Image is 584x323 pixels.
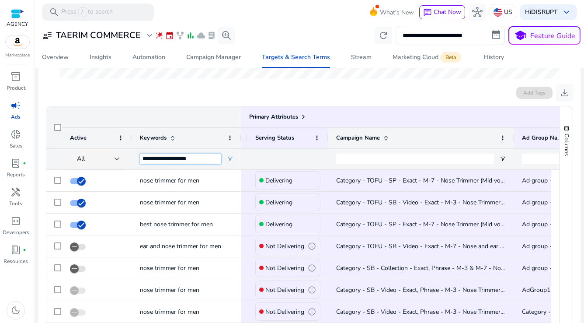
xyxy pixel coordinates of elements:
span: user_attributes [42,30,52,41]
h3: TAERIM COMMERCE [56,30,141,41]
div: Insights [90,54,111,60]
p: US [504,4,512,20]
span: fiber_manual_record [23,248,26,252]
span: bar_chart [186,31,195,40]
div: History [484,54,504,60]
span: download [560,88,570,98]
input: Ad Group Name Filter Input [522,154,570,164]
span: school [514,29,527,42]
span: keyboard_arrow_down [561,7,572,18]
span: search [49,7,59,18]
span: AdGroup1 [522,286,550,294]
button: Open Filter Menu [499,155,506,162]
span: donut_small [10,129,21,140]
span: ear and nose trimmer for men [140,242,221,250]
p: Feature Guide [530,31,575,41]
button: search_insights [218,27,235,44]
span: Category - SB - Video - Exact, Phrase - M-3 - Nose Trimmer (Mid volume) [336,286,538,294]
span: Ad group - [DATE] [522,220,573,228]
span: Ad Group Name [522,134,563,142]
span: Columns [563,133,570,156]
span: expand_more [144,30,155,41]
span: Chat Now [434,8,461,16]
span: All [77,154,85,163]
span: nose trimmer for men [140,198,199,207]
img: amazon.svg [6,35,29,49]
div: Automation [132,54,165,60]
span: Campaign Name [336,134,380,142]
span: search_insights [221,30,232,41]
div: Stream [351,54,372,60]
span: Category - TOFU - SP - Exact - M-7 - Nose Trimmer (Mid volume) [336,220,516,228]
input: Keywords Filter Input [140,154,221,164]
span: Active [70,134,87,142]
p: Delivering [265,193,292,211]
p: Tools [9,200,22,207]
span: book_4 [10,245,21,255]
span: Category - TOFU - SB - Video - Exact - M-3 - Nose Trimmer (High volume) [336,198,541,207]
span: refresh [378,30,389,41]
div: Targets & Search Terms [262,54,330,60]
p: Not Delivering [265,281,304,299]
button: chatChat Now [419,5,465,19]
div: Overview [42,54,69,60]
p: Not Delivering [265,237,304,255]
p: Hi [525,9,558,15]
span: Ad group - [DATE] [522,242,573,250]
span: cloud [197,31,205,40]
span: Ad group - [DATE] [522,176,573,185]
span: handyman [10,187,21,197]
span: Serving Status [255,134,294,142]
span: info [308,286,316,294]
p: Product [7,84,25,92]
span: lab_profile [207,31,216,40]
p: Sales [10,142,22,150]
span: Category - TOFU - SP - Exact - M-7 - Nose Trimmer (Mid volume) [336,176,516,185]
p: Ads [11,113,21,121]
span: info [308,308,316,316]
span: fiber_manual_record [23,161,26,165]
span: nose trimmer for men [140,286,199,294]
button: refresh [375,27,392,44]
p: Developers [3,228,29,236]
span: dark_mode [10,305,21,316]
span: nose trimmer for men [140,264,199,272]
p: Press to search [61,7,113,17]
button: hub [469,4,486,21]
b: DISRUPT [531,8,558,16]
p: Delivering [265,215,292,233]
span: Primary Attributes [249,113,298,121]
p: AGENCY [7,20,28,28]
span: Category - SB - Collection - Exact, Phrase - M-3 & M-7 - Nose Trimmer (Mid volume) [336,264,568,272]
p: Not Delivering [265,259,304,277]
button: download [556,84,574,102]
span: What's New [380,5,414,20]
button: schoolFeature Guide [508,26,581,45]
p: Not Delivering [265,303,304,321]
span: campaign [10,100,21,111]
p: Marketplace [5,52,30,59]
span: hub [472,7,483,18]
span: Category - SB - Video - Exact, Phrase - M-3 - Nose Trimmer (Mid volume)(1) [336,308,545,316]
p: Delivering [265,172,292,190]
span: nose trimmer for men [140,308,199,316]
span: info [308,264,316,272]
div: Campaign Manager [186,54,241,60]
div: Marketing Cloud [393,54,463,61]
span: wand_stars [155,31,163,40]
p: Resources [3,257,28,265]
span: event [165,31,174,40]
span: nose trimmer for men [140,176,199,185]
span: inventory_2 [10,71,21,82]
span: info [308,242,316,250]
span: family_history [176,31,184,40]
span: Beta [440,52,461,63]
span: Ad group - [DATE] [522,264,573,272]
span: chat [423,8,432,17]
p: Reports [7,171,25,179]
button: Open Filter Menu [226,155,233,162]
span: / [78,7,86,17]
span: Keywords [140,134,167,142]
span: best nose trimmer for men [140,220,213,228]
span: lab_profile [10,158,21,169]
